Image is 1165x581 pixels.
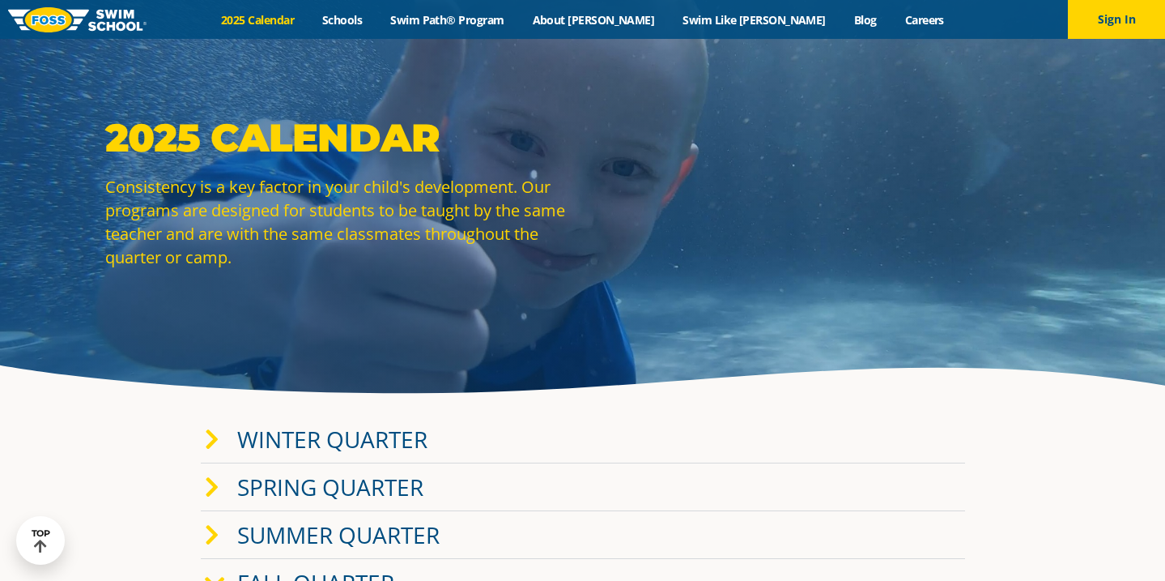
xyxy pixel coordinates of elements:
[518,12,669,28] a: About [PERSON_NAME]
[376,12,518,28] a: Swim Path® Program
[308,12,376,28] a: Schools
[237,424,427,455] a: Winter Quarter
[840,12,891,28] a: Blog
[237,519,440,550] a: Summer Quarter
[105,175,575,269] p: Consistency is a key factor in your child's development. Our programs are designed for students t...
[32,528,50,553] div: TOP
[237,472,423,502] a: Spring Quarter
[891,12,958,28] a: Careers
[105,114,440,161] strong: 2025 Calendar
[8,7,147,32] img: FOSS Swim School Logo
[669,12,840,28] a: Swim Like [PERSON_NAME]
[207,12,308,28] a: 2025 Calendar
